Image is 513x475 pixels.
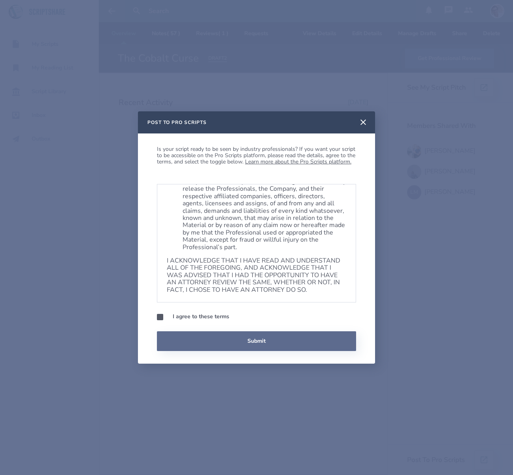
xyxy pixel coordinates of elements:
[183,178,346,251] li: Except as otherwise provided in this Agreement, I hereby release the Professionals, the Company, ...
[157,331,356,351] button: Submit
[167,257,346,293] p: I ACKNOWLEDGE THAT I HAVE READ AND UNDERSTAND ALL OF THE FOREGOING, AND ACKNOWLEDGE THAT I WAS AD...
[147,119,207,126] h2: Post to Pro Scripts
[245,158,351,165] a: Learn more about the Pro Scripts platform.
[173,312,229,322] label: I agree to these terms
[157,146,356,165] p: Is your script ready to be seen by industry professionals? If you want your script to be accessib...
